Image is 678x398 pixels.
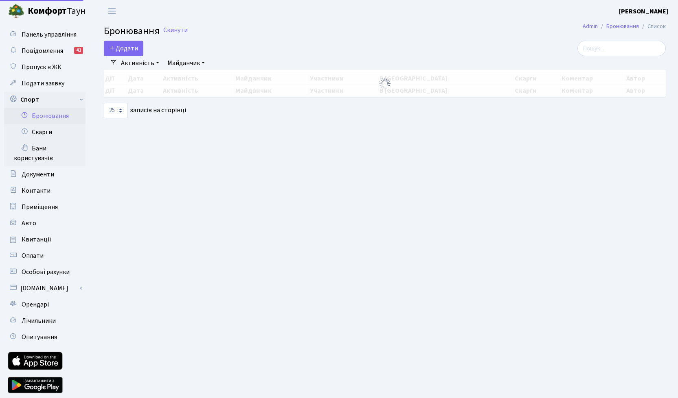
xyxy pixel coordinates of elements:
span: Повідомлення [22,46,63,55]
span: Особові рахунки [22,268,70,276]
a: [PERSON_NAME] [619,7,668,16]
b: Комфорт [28,4,67,17]
div: 41 [74,47,83,54]
a: Особові рахунки [4,264,86,280]
a: Опитування [4,329,86,345]
a: Бронювання [4,108,86,124]
a: Орендарі [4,296,86,313]
span: Панель управління [22,30,77,39]
span: Подати заявку [22,79,64,88]
a: Лічильники [4,313,86,329]
nav: breadcrumb [570,18,678,35]
a: Авто [4,215,86,231]
a: Оплати [4,248,86,264]
span: Контакти [22,186,50,195]
a: Активність [118,56,162,70]
span: Документи [22,170,54,179]
button: Переключити навігацію [102,4,122,18]
a: Майданчик [164,56,208,70]
a: Квитанції [4,231,86,248]
a: Документи [4,166,86,183]
img: Обробка... [378,77,391,90]
span: Оплати [22,251,44,260]
a: Подати заявку [4,75,86,91]
a: Повідомлення41 [4,43,86,59]
span: Авто [22,219,36,228]
a: Бронювання [606,22,639,30]
label: записів на сторінці [104,103,186,118]
span: Таун [28,4,86,18]
a: Скарги [4,124,86,140]
a: [DOMAIN_NAME] [4,280,86,296]
span: Пропуск в ЖК [22,63,61,72]
a: Скинути [163,26,188,34]
span: Орендарі [22,300,49,309]
select: записів на сторінці [104,103,127,118]
img: logo.png [8,3,24,20]
input: Пошук... [577,41,666,56]
a: Контакти [4,183,86,199]
button: Додати [104,41,143,56]
span: Бронювання [104,24,160,38]
span: Квитанції [22,235,51,244]
a: Бани користувачів [4,140,86,166]
a: Приміщення [4,199,86,215]
span: Опитування [22,333,57,341]
span: Приміщення [22,202,58,211]
li: Список [639,22,666,31]
span: Лічильники [22,316,56,325]
a: Пропуск в ЖК [4,59,86,75]
a: Admin [583,22,598,30]
a: Панель управління [4,26,86,43]
a: Спорт [4,91,86,108]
